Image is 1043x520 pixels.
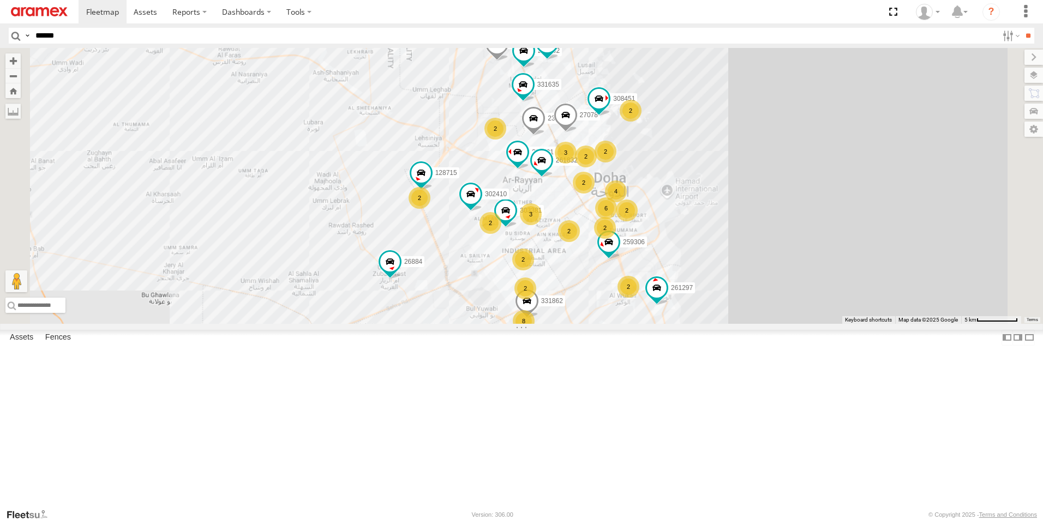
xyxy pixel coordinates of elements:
[595,197,617,219] div: 6
[1024,330,1035,346] label: Hide Summary Table
[961,316,1021,324] button: Map Scale: 5 km per 72 pixels
[514,277,536,299] div: 2
[964,317,976,323] span: 5 km
[23,28,32,44] label: Search Query
[979,511,1037,518] a: Terms and Conditions
[11,7,68,16] img: aramex-logo.svg
[40,330,76,345] label: Fences
[1027,318,1038,322] a: Terms (opens in new tab)
[928,511,1037,518] div: © Copyright 2025 -
[5,68,21,83] button: Zoom out
[580,111,598,119] span: 27078
[618,276,639,298] div: 2
[5,83,21,98] button: Zoom Home
[623,238,645,246] span: 259306
[845,316,892,324] button: Keyboard shortcuts
[5,53,21,68] button: Zoom in
[594,217,616,239] div: 2
[616,199,638,221] div: 2
[982,3,1000,21] i: ?
[671,285,693,292] span: 261297
[620,100,642,122] div: 2
[409,187,430,209] div: 2
[532,148,554,156] span: 258781
[5,270,27,292] button: Drag Pegman onto the map to open Street View
[484,118,506,140] div: 2
[613,95,635,102] span: 308451
[1012,330,1023,346] label: Dock Summary Table to the Right
[6,509,56,520] a: Visit our Website
[472,511,513,518] div: Version: 306.00
[575,146,597,167] div: 2
[435,170,457,177] span: 128715
[520,203,542,225] div: 3
[558,220,580,242] div: 2
[485,190,507,198] span: 302410
[998,28,1022,44] label: Search Filter Options
[548,114,570,122] span: 235895
[1002,330,1012,346] label: Dock Summary Table to the Left
[605,180,627,202] div: 4
[513,310,535,332] div: 8
[537,81,559,88] span: 331635
[595,141,616,162] div: 2
[404,258,422,266] span: 26884
[1024,122,1043,137] label: Map Settings
[541,298,563,305] span: 331862
[555,142,577,164] div: 3
[573,172,595,194] div: 2
[5,104,21,119] label: Measure
[912,4,944,20] div: Mohammed Fahim
[898,317,958,323] span: Map data ©2025 Google
[479,212,501,234] div: 2
[4,330,39,345] label: Assets
[512,249,534,270] div: 2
